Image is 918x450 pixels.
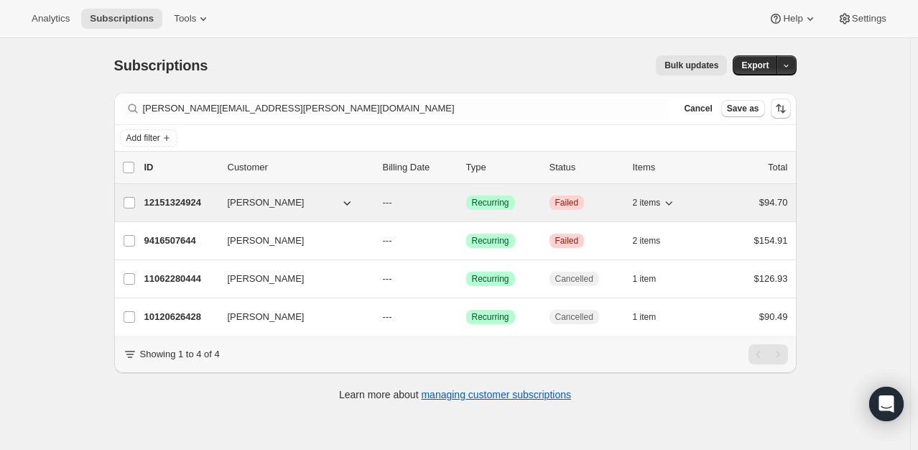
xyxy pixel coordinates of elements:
span: [PERSON_NAME] [228,234,305,248]
button: Help [760,9,825,29]
span: 2 items [633,235,661,247]
div: Open Intercom Messenger [869,387,904,421]
button: [PERSON_NAME] [219,229,363,252]
button: Subscriptions [81,9,162,29]
span: Cancelled [555,273,593,285]
span: Save as [727,103,759,114]
span: Cancel [684,103,712,114]
span: Analytics [32,13,70,24]
div: Type [466,160,538,175]
span: --- [383,273,392,284]
span: Failed [555,235,579,247]
button: 1 item [633,307,672,327]
span: $94.70 [759,197,788,208]
span: Add filter [126,132,160,144]
button: Analytics [23,9,78,29]
span: Cancelled [555,311,593,323]
span: Failed [555,197,579,208]
p: ID [144,160,216,175]
button: Save as [721,100,765,117]
p: 10120626428 [144,310,216,324]
span: [PERSON_NAME] [228,196,305,210]
span: $126.93 [754,273,788,284]
span: Recurring [472,311,509,323]
span: Help [783,13,802,24]
span: Settings [852,13,886,24]
span: Recurring [472,235,509,247]
nav: Pagination [748,344,788,364]
p: Total [768,160,787,175]
button: Cancel [678,100,718,117]
p: 12151324924 [144,196,216,210]
button: 2 items [633,193,677,213]
div: 9416507644[PERSON_NAME]---SuccessRecurringCriticalFailed2 items$154.91 [144,231,788,251]
span: Recurring [472,273,509,285]
span: --- [383,311,392,322]
span: Tools [174,13,196,24]
button: Tools [165,9,219,29]
p: Learn more about [339,387,571,402]
p: Showing 1 to 4 of 4 [140,347,220,362]
p: 9416507644 [144,234,216,248]
span: $90.49 [759,311,788,322]
input: Filter subscribers [143,98,670,119]
span: [PERSON_NAME] [228,310,305,324]
span: 1 item [633,311,657,323]
span: Subscriptions [114,58,208,73]
p: Billing Date [383,160,455,175]
button: [PERSON_NAME] [219,306,363,329]
div: 11062280444[PERSON_NAME]---SuccessRecurringCancelled1 item$126.93 [144,269,788,289]
div: 10120626428[PERSON_NAME]---SuccessRecurringCancelled1 item$90.49 [144,307,788,327]
p: Status [550,160,621,175]
p: 11062280444 [144,272,216,286]
button: Add filter [120,129,177,147]
p: Customer [228,160,371,175]
span: Export [741,60,769,71]
span: [PERSON_NAME] [228,272,305,286]
button: [PERSON_NAME] [219,267,363,290]
a: managing customer subscriptions [421,389,571,400]
button: Settings [829,9,895,29]
span: --- [383,235,392,246]
button: 2 items [633,231,677,251]
span: Bulk updates [664,60,718,71]
button: [PERSON_NAME] [219,191,363,214]
span: $154.91 [754,235,788,246]
span: Recurring [472,197,509,208]
div: 12151324924[PERSON_NAME]---SuccessRecurringCriticalFailed2 items$94.70 [144,193,788,213]
button: Export [733,55,777,75]
button: 1 item [633,269,672,289]
div: IDCustomerBilling DateTypeStatusItemsTotal [144,160,788,175]
span: Subscriptions [90,13,154,24]
span: 1 item [633,273,657,285]
div: Items [633,160,705,175]
button: Sort the results [771,98,791,119]
span: --- [383,197,392,208]
button: Bulk updates [656,55,727,75]
span: 2 items [633,197,661,208]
